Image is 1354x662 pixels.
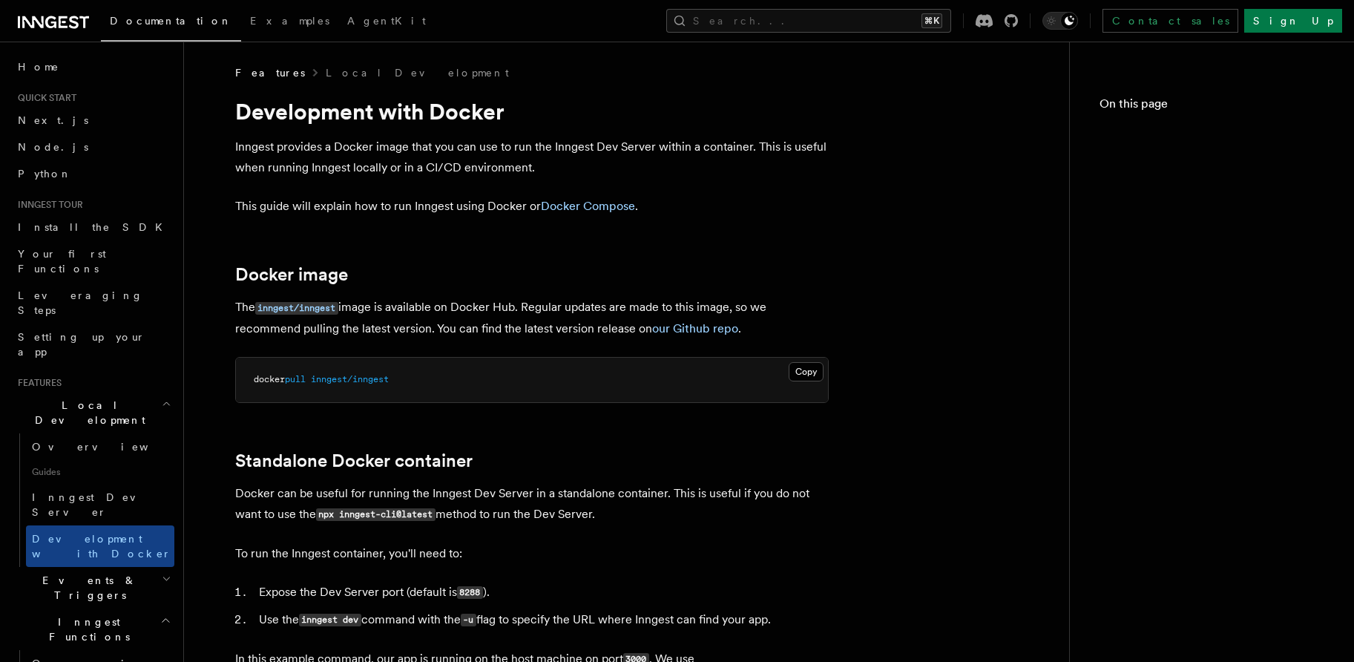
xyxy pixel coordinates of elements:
[235,98,829,125] h1: Development with Docker
[12,573,162,603] span: Events & Triggers
[235,137,829,178] p: Inngest provides a Docker image that you can use to run the Inngest Dev Server within a container...
[18,221,171,233] span: Install the SDK
[461,614,476,626] code: -u
[32,441,185,453] span: Overview
[652,321,738,335] a: our Github repo
[235,65,305,80] span: Features
[255,302,338,315] code: inngest/inngest
[1042,12,1078,30] button: Toggle dark mode
[541,199,635,213] a: Docker Compose
[12,160,174,187] a: Python
[1102,9,1238,33] a: Contact sales
[299,614,361,626] code: inngest dev
[26,433,174,460] a: Overview
[12,324,174,365] a: Setting up your app
[18,114,88,126] span: Next.js
[250,15,329,27] span: Examples
[18,168,72,180] span: Python
[235,196,829,217] p: This guide will explain how to run Inngest using Docker or .
[26,460,174,484] span: Guides
[32,533,171,560] span: Development with Docker
[311,374,389,384] span: inngest/inngest
[1100,95,1324,119] h4: On this page
[12,240,174,282] a: Your first Functions
[18,141,88,153] span: Node.js
[101,4,241,42] a: Documentation
[316,508,436,521] code: npx inngest-cli@latest
[12,398,162,427] span: Local Development
[921,13,942,28] kbd: ⌘K
[254,582,829,603] li: Expose the Dev Server port (default is ).
[26,484,174,525] a: Inngest Dev Server
[12,433,174,567] div: Local Development
[12,214,174,240] a: Install the SDK
[32,491,159,518] span: Inngest Dev Server
[235,297,829,339] p: The image is available on Docker Hub. Regular updates are made to this image, so we recommend pul...
[1244,9,1342,33] a: Sign Up
[254,609,829,631] li: Use the command with the flag to specify the URL where Inngest can find your app.
[235,450,473,471] a: Standalone Docker container
[347,15,426,27] span: AgentKit
[18,59,59,74] span: Home
[789,362,824,381] button: Copy
[18,248,106,275] span: Your first Functions
[26,525,174,567] a: Development with Docker
[12,609,174,650] button: Inngest Functions
[235,543,829,564] p: To run the Inngest container, you'll need to:
[18,289,143,316] span: Leveraging Steps
[12,107,174,134] a: Next.js
[12,92,76,104] span: Quick start
[235,483,829,525] p: Docker can be useful for running the Inngest Dev Server in a standalone container. This is useful...
[12,392,174,433] button: Local Development
[326,65,509,80] a: Local Development
[110,15,232,27] span: Documentation
[12,615,160,644] span: Inngest Functions
[12,134,174,160] a: Node.js
[12,199,83,211] span: Inngest tour
[18,331,145,358] span: Setting up your app
[254,374,285,384] span: docker
[666,9,951,33] button: Search...⌘K
[241,4,338,40] a: Examples
[255,300,338,314] a: inngest/inngest
[12,282,174,324] a: Leveraging Steps
[12,377,62,389] span: Features
[285,374,306,384] span: pull
[235,264,348,285] a: Docker image
[12,53,174,80] a: Home
[12,567,174,609] button: Events & Triggers
[338,4,435,40] a: AgentKit
[457,586,483,599] code: 8288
